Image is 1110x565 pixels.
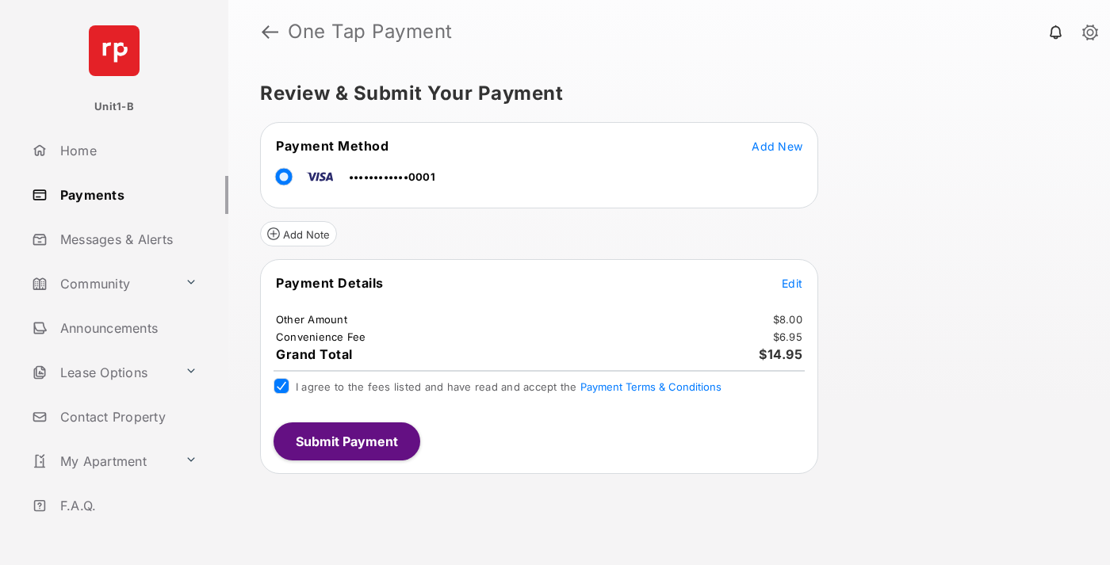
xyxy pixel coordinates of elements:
span: ••••••••••••0001 [349,170,435,183]
button: Submit Payment [274,422,420,460]
a: Contact Property [25,398,228,436]
td: Convenience Fee [275,330,367,344]
td: $8.00 [772,312,803,326]
button: Edit [782,275,802,291]
span: $14.95 [759,346,802,362]
a: My Apartment [25,442,178,480]
span: Payment Details [276,275,384,291]
span: Payment Method [276,138,388,154]
td: Other Amount [275,312,348,326]
a: Community [25,265,178,303]
td: $6.95 [772,330,803,344]
img: svg+xml;base64,PHN2ZyB4bWxucz0iaHR0cDovL3d3dy53My5vcmcvMjAwMC9zdmciIHdpZHRoPSI2NCIgaGVpZ2h0PSI2NC... [89,25,140,76]
p: Unit1-B [94,99,134,115]
span: Grand Total [276,346,353,362]
span: I agree to the fees listed and have read and accept the [296,380,721,393]
span: Edit [782,277,802,290]
span: Add New [752,139,802,153]
strong: One Tap Payment [288,22,453,41]
a: Messages & Alerts [25,220,228,258]
a: Announcements [25,309,228,347]
a: Payments [25,176,228,214]
button: Add Note [260,221,337,246]
button: I agree to the fees listed and have read and accept the [580,380,721,393]
a: Lease Options [25,353,178,391]
h5: Review & Submit Your Payment [260,84,1066,103]
a: Home [25,132,228,170]
a: F.A.Q. [25,487,228,525]
button: Add New [752,138,802,154]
